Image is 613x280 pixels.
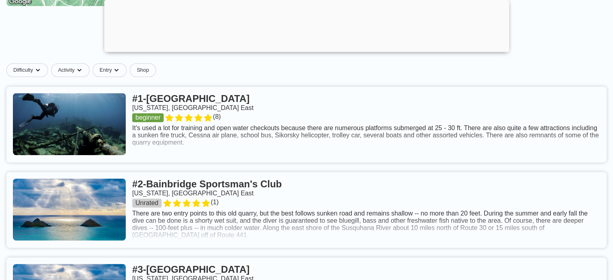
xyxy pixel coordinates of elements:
span: Difficulty [13,67,33,73]
img: dropdown caret [35,67,41,73]
img: dropdown caret [113,67,120,73]
a: Shop [130,63,156,77]
img: dropdown caret [76,67,83,73]
span: Entry [100,67,112,73]
span: Activity [58,67,75,73]
button: Difficultydropdown caret [6,63,51,77]
button: Entrydropdown caret [93,63,130,77]
button: Activitydropdown caret [51,63,93,77]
